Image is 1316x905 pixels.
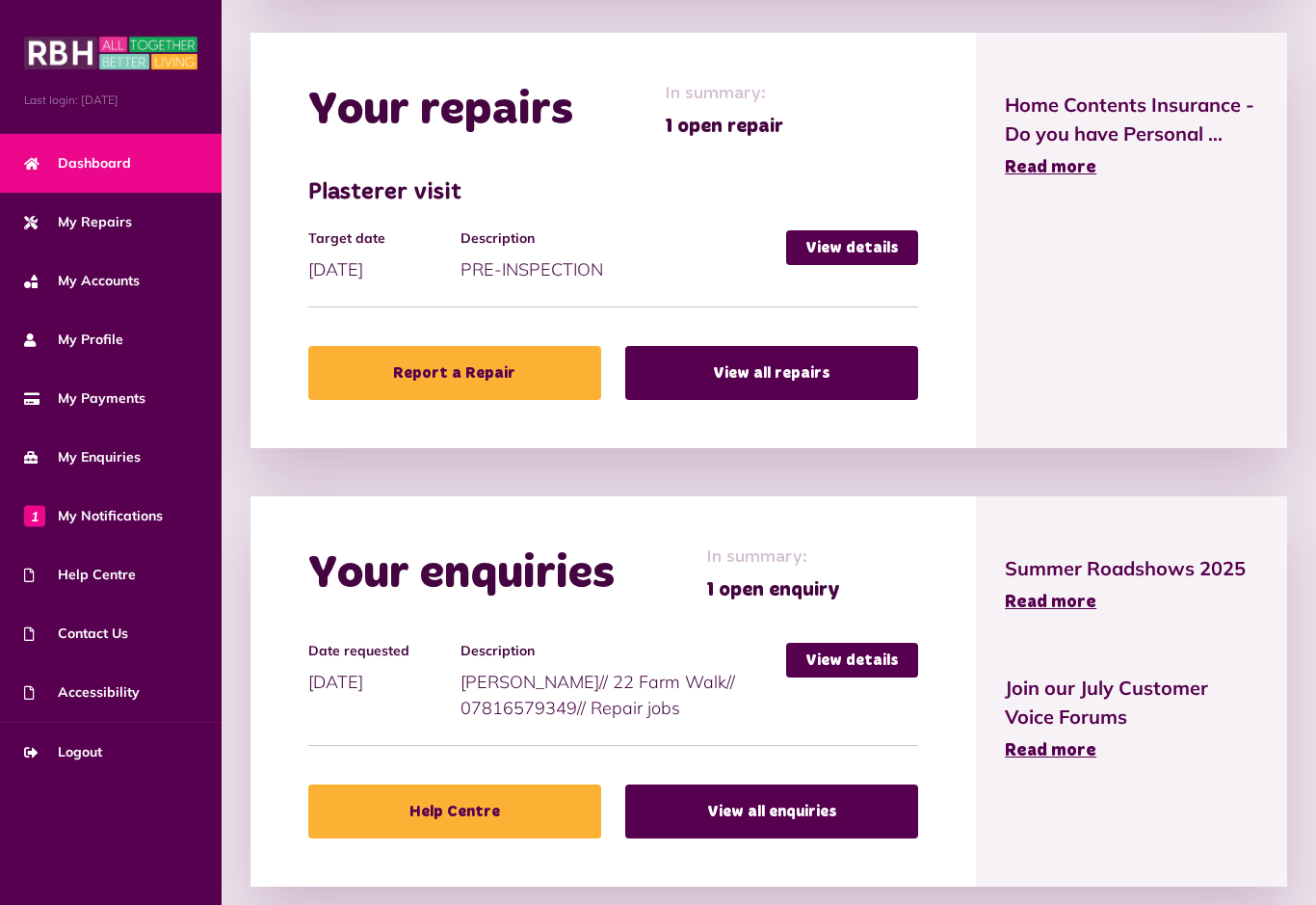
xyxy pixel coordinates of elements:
[1005,554,1258,583] span: Summer Roadshows 2025
[461,643,786,721] div: [PERSON_NAME]// 22 Farm Walk// 07816579349// Repair jobs
[24,271,140,291] span: My Accounts
[308,346,601,400] a: Report a Repair
[308,179,918,207] h3: Plasterer visit
[706,545,840,571] span: In summary:
[24,624,128,644] span: Contact Us
[461,643,776,659] h4: Description
[24,92,197,109] span: Last login: [DATE]
[24,388,145,409] span: My Payments
[308,643,451,659] h4: Date requested
[24,330,123,350] span: My Profile
[461,230,786,282] div: PRE-INSPECTION
[1005,554,1258,616] a: Summer Roadshows 2025 Read more
[308,643,461,695] div: [DATE]
[1005,91,1258,181] a: Home Contents Insurance - Do you have Personal ... Read more
[625,346,918,400] a: View all repairs
[24,505,45,526] span: 1
[24,742,102,762] span: Logout
[786,230,918,265] a: View details
[308,546,615,602] h2: Your enquiries
[1005,594,1096,611] span: Read more
[706,575,840,604] span: 1 open enquiry
[24,682,140,703] span: Accessibility
[24,34,197,72] img: MyRBH
[1005,674,1258,732] span: Join our July Customer Voice Forums
[308,83,573,139] h2: Your repairs
[308,230,451,247] h4: Target date
[1005,674,1258,764] a: Join our July Customer Voice Forums Read more
[24,153,131,173] span: Dashboard
[24,506,163,526] span: My Notifications
[24,565,136,585] span: Help Centre
[24,212,132,232] span: My Repairs
[1005,159,1096,176] span: Read more
[1005,742,1096,759] span: Read more
[308,230,461,282] div: [DATE]
[786,643,918,678] a: View details
[461,230,776,247] h4: Description
[665,81,783,107] span: In summary:
[308,785,601,838] a: Help Centre
[625,785,918,838] a: View all enquiries
[1005,91,1258,148] span: Home Contents Insurance - Do you have Personal ...
[665,112,783,141] span: 1 open repair
[24,447,141,467] span: My Enquiries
